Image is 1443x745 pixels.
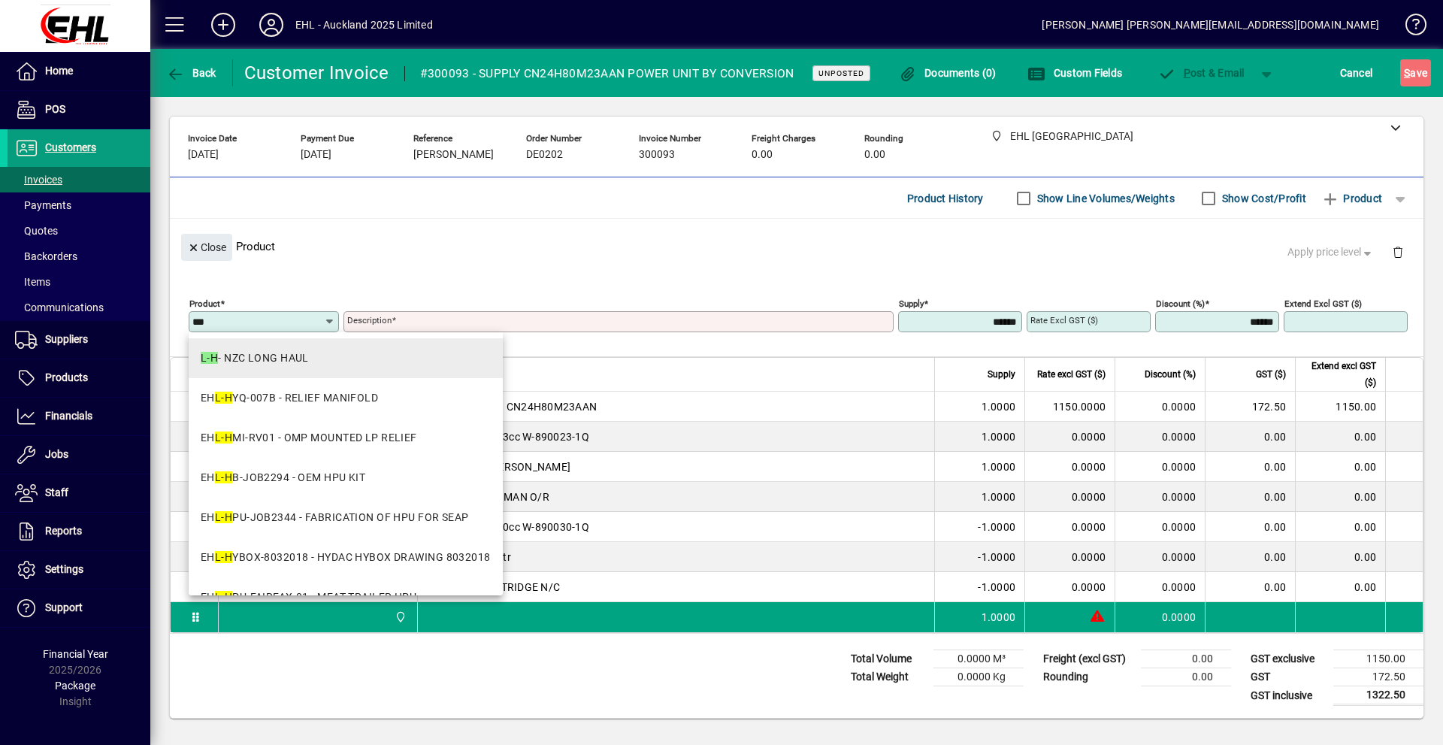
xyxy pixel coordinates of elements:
span: Products [45,371,88,383]
div: #300093 - SUPPLY CN24H80M23AAN POWER UNIT BY CONVERSION [420,62,794,86]
mat-option: EHL-HYQ-007B - RELIEF MANIFOLD [189,378,503,418]
span: 1.0000 [982,459,1016,474]
a: Items [8,269,150,295]
div: EH YBOX-8032018 - HYDAC HYBOX DRAWING 8032018 [201,550,491,565]
mat-option: EHL-HPU-JOB2344 - FABRICATION OF HPU FOR SEAP [189,498,503,538]
button: Post & Email [1150,59,1252,86]
td: 0.00 [1205,512,1295,542]
a: Products [8,359,150,397]
span: DE0202 [526,149,563,161]
a: Payments [8,192,150,218]
span: 0.00 [864,149,885,161]
td: 0.00 [1205,422,1295,452]
button: Delete [1380,234,1416,270]
td: 0.00 [1295,542,1385,572]
label: Show Cost/Profit [1219,191,1306,206]
a: Backorders [8,244,150,269]
mat-option: EHL-HPU-FAIRFAX-01 - MEAT TRAILER HPU [189,577,503,617]
span: Custom Fields [1027,67,1122,79]
span: -1.0000 [978,550,1015,565]
td: GST exclusive [1243,650,1333,668]
span: Unposted [818,68,864,78]
div: 0.0000 [1034,519,1106,535]
td: 0.0000 [1115,422,1205,452]
td: 0.00 [1205,482,1295,512]
div: EH YQ-007B - RELIEF MANIFOLD [201,390,378,406]
div: 0.0000 [1034,459,1106,474]
td: 0.00 [1295,422,1385,452]
td: 1150.00 [1295,392,1385,422]
span: Financials [45,410,92,422]
span: 1.0000 [982,429,1016,444]
td: Freight (excl GST) [1036,650,1141,668]
mat-label: Discount (%) [1156,298,1205,309]
td: 0.00 [1295,482,1385,512]
span: Rate excl GST ($) [1037,366,1106,383]
span: 300093 [639,149,675,161]
td: 0.0000 Kg [933,668,1024,686]
span: Home [45,65,73,77]
span: Winner Pump 2.3cc W-890023-1Q [427,429,589,444]
a: Communications [8,295,150,320]
span: 1.0000 [982,399,1016,414]
span: Package [55,680,95,692]
div: 1150.0000 [1034,399,1106,414]
td: 1322.50 [1333,686,1423,705]
mat-label: Rate excl GST ($) [1030,315,1098,326]
app-page-header-button: Close [177,240,236,253]
mat-option: EHL-HYBOX-8032018 - HYDAC HYBOX DRAWING 8032018 [189,538,503,577]
td: 0.0000 [1115,482,1205,512]
td: 172.50 [1333,668,1423,686]
a: Settings [8,551,150,589]
div: EH PU-JOB2344 - FABRICATION OF HPU FOR SEAP [201,510,469,525]
td: Total Weight [843,668,933,686]
span: Apply price level [1287,244,1375,260]
div: EH MI-RV01 - OMP MOUNTED LP RELIEF [201,430,417,446]
a: Invoices [8,167,150,192]
td: 0.0000 [1115,512,1205,542]
a: Support [8,589,150,627]
span: [DATE] [301,149,331,161]
span: Extend excl GST ($) [1305,358,1376,391]
label: Show Line Volumes/Weights [1034,191,1175,206]
span: CONVERTED TO CN24H80M23AAN [427,399,597,414]
a: Jobs [8,436,150,474]
span: Winner Pump 3.0cc W-890030-1Q [427,519,589,535]
span: Supply [988,366,1015,383]
span: Discount (%) [1145,366,1196,383]
mat-label: Supply [899,298,924,309]
app-page-header-button: Delete [1380,245,1416,259]
span: EHL AUCKLAND [391,609,408,625]
div: Customer Invoice [244,61,389,85]
span: Product History [907,186,984,210]
button: Custom Fields [1024,59,1126,86]
em: L-H [215,591,232,603]
span: -1.0000 [978,519,1015,535]
mat-option: EHL-HMI-RV01 - OMP MOUNTED LP RELIEF [189,418,503,458]
span: S [1404,67,1410,79]
em: L-H [215,392,232,404]
div: Product [170,219,1423,274]
div: [PERSON_NAME] [PERSON_NAME][EMAIL_ADDRESS][DOMAIN_NAME] [1042,13,1379,37]
button: Documents (0) [895,59,1000,86]
span: Financial Year [43,648,108,660]
td: 1150.00 [1333,650,1423,668]
a: Quotes [8,218,150,244]
span: Reports [45,525,82,537]
a: Financials [8,398,150,435]
div: 0.0000 [1034,550,1106,565]
span: 1.0000 [982,610,1016,625]
td: 0.00 [1295,512,1385,542]
span: Invoices [15,174,62,186]
span: Quotes [15,225,58,237]
span: Communications [15,301,104,313]
button: Apply price level [1281,239,1381,266]
span: 0.00 [752,149,773,161]
td: 0.00 [1295,572,1385,602]
em: L-H [215,432,232,444]
span: Backorders [15,250,77,262]
div: 0.0000 [1034,489,1106,504]
span: ost & Email [1157,67,1245,79]
span: Jobs [45,448,68,460]
mat-label: Description [347,315,392,326]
